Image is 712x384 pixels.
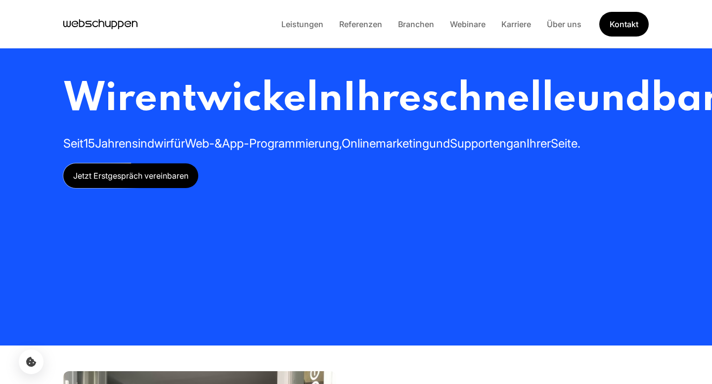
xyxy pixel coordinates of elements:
span: eng [493,136,513,151]
span: Web- [185,136,215,151]
span: Ihre [343,79,421,119]
span: Jahren [95,136,132,151]
span: schnelle [421,79,576,119]
span: Seite. [551,136,580,151]
a: Referenzen [331,19,390,29]
span: für [170,136,185,151]
span: Onlinemarketing [342,136,429,151]
span: Seit [63,136,84,151]
span: Ihrer [527,136,551,151]
a: Webinare [442,19,493,29]
span: sind [132,136,154,151]
span: an [513,136,527,151]
a: Jetzt Erstgespräch vereinbaren [63,163,198,188]
span: & [215,136,222,151]
span: und [429,136,450,151]
span: Support [450,136,493,151]
span: entwickeln [134,79,343,119]
button: Cookie-Einstellungen öffnen [19,349,44,374]
span: App-Programmierung, [222,136,342,151]
a: Branchen [390,19,442,29]
a: Leistungen [273,19,331,29]
a: Hauptseite besuchen [63,17,137,32]
a: Get Started [599,10,649,38]
span: wir [154,136,170,151]
a: Über uns [539,19,589,29]
span: 15 [84,136,95,151]
span: Wir [63,79,134,119]
a: Karriere [493,19,539,29]
span: und [576,79,651,119]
